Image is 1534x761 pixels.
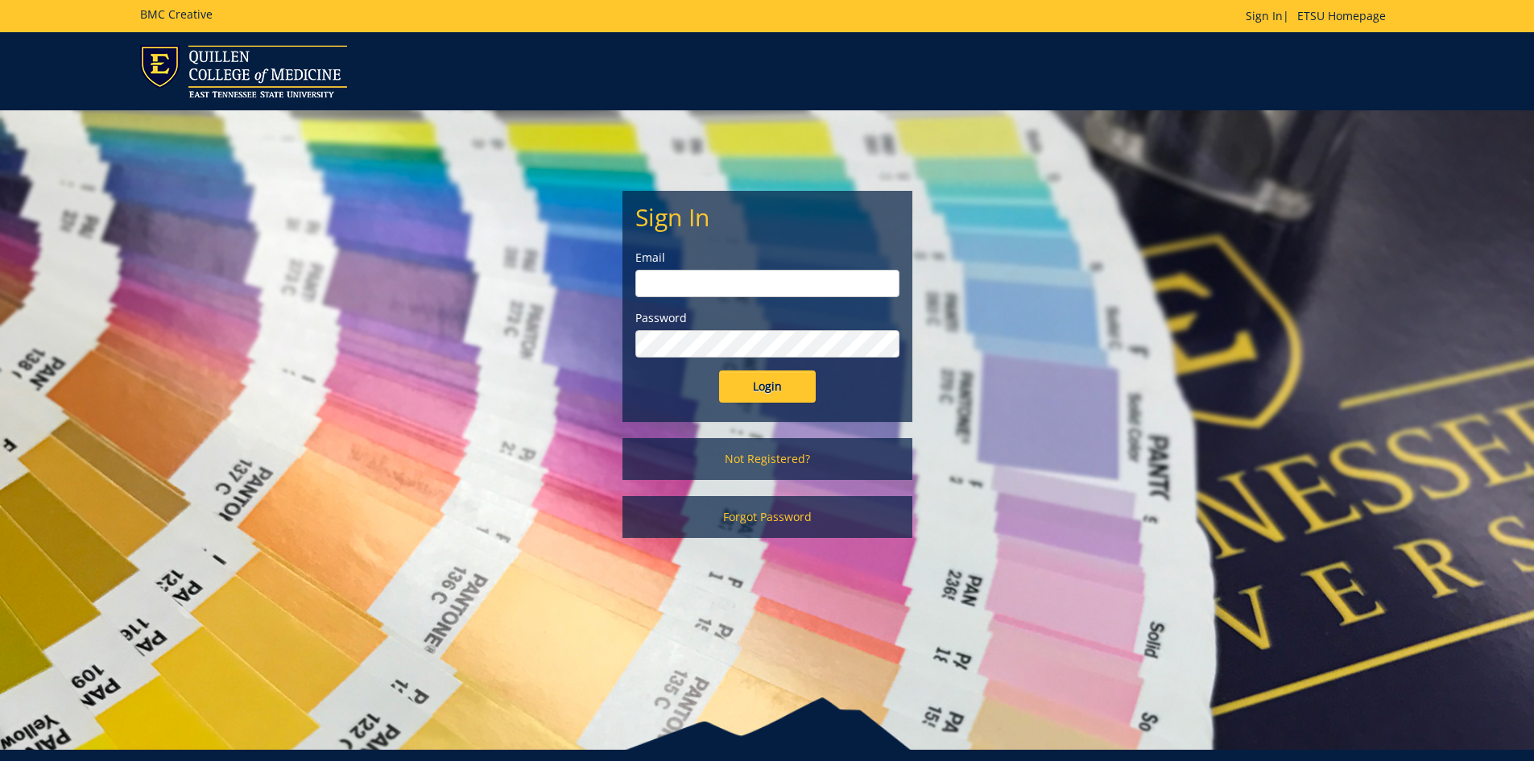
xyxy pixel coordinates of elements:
p: | [1246,8,1394,24]
img: ETSU logo [140,45,347,97]
h5: BMC Creative [140,8,213,20]
label: Password [635,310,899,326]
input: Login [719,370,816,403]
a: ETSU Homepage [1289,8,1394,23]
label: Email [635,250,899,266]
a: Sign In [1246,8,1283,23]
a: Not Registered? [622,438,912,480]
a: Forgot Password [622,496,912,538]
h2: Sign In [635,204,899,230]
